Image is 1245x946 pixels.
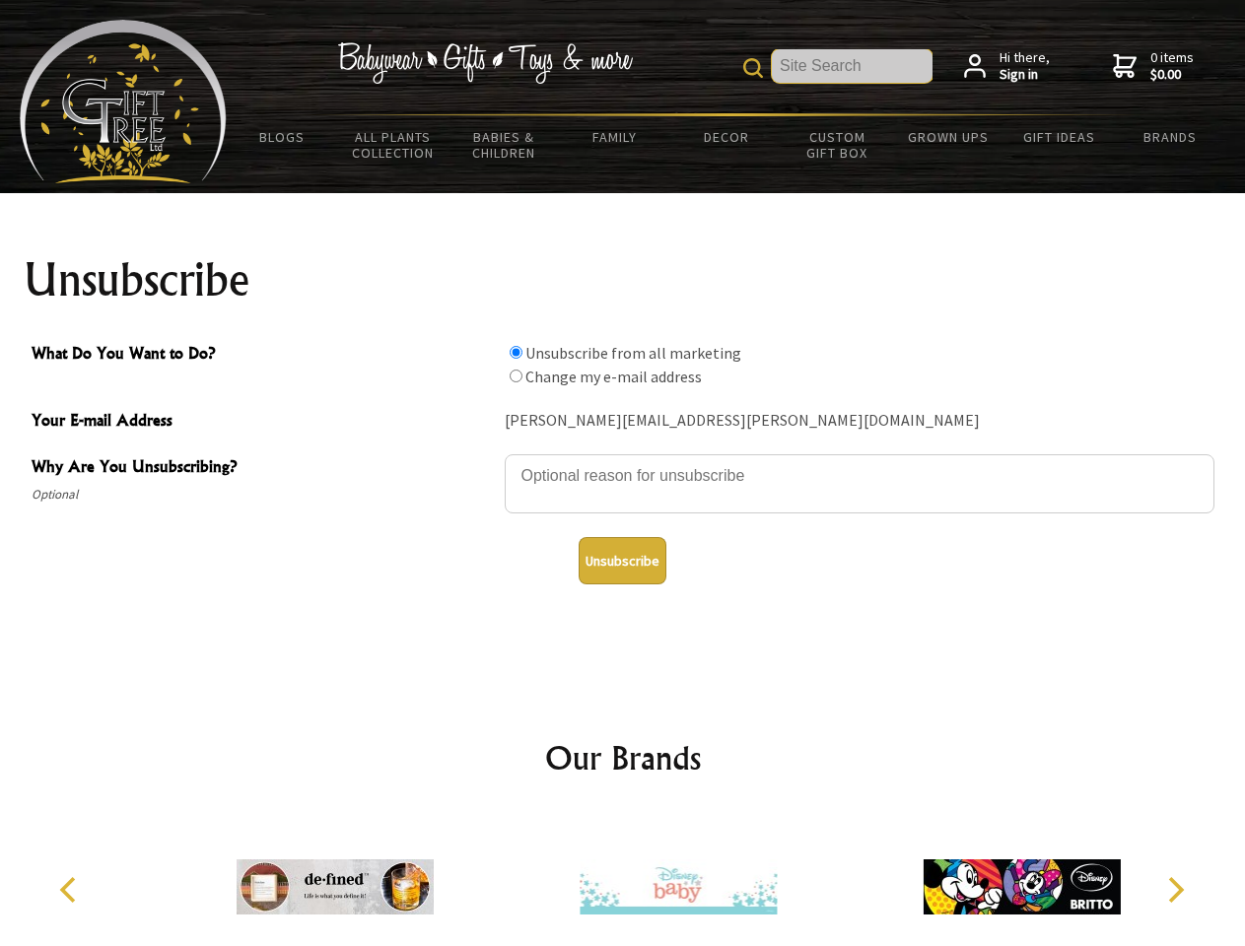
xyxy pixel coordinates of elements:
[525,367,702,386] label: Change my e-mail address
[32,341,495,370] span: What Do You Want to Do?
[32,454,495,483] span: Why Are You Unsubscribing?
[525,343,741,363] label: Unsubscribe from all marketing
[782,116,893,173] a: Custom Gift Box
[505,406,1214,437] div: [PERSON_NAME][EMAIL_ADDRESS][PERSON_NAME][DOMAIN_NAME]
[338,116,450,173] a: All Plants Collection
[337,42,633,84] img: Babywear - Gifts - Toys & more
[20,20,227,183] img: Babyware - Gifts - Toys and more...
[1000,49,1050,84] span: Hi there,
[560,116,671,158] a: Family
[743,58,763,78] img: product search
[505,454,1214,513] textarea: Why Are You Unsubscribing?
[227,116,338,158] a: BLOGS
[1113,49,1194,84] a: 0 items$0.00
[49,868,93,912] button: Previous
[32,408,495,437] span: Your E-mail Address
[510,370,522,382] input: What Do You Want to Do?
[892,116,1003,158] a: Grown Ups
[1115,116,1226,158] a: Brands
[772,49,933,83] input: Site Search
[1003,116,1115,158] a: Gift Ideas
[670,116,782,158] a: Decor
[1000,66,1050,84] strong: Sign in
[24,256,1222,304] h1: Unsubscribe
[1150,66,1194,84] strong: $0.00
[39,734,1207,781] h2: Our Brands
[32,483,495,507] span: Optional
[964,49,1050,84] a: Hi there,Sign in
[510,346,522,359] input: What Do You Want to Do?
[1150,48,1194,84] span: 0 items
[579,537,666,584] button: Unsubscribe
[449,116,560,173] a: Babies & Children
[1153,868,1197,912] button: Next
